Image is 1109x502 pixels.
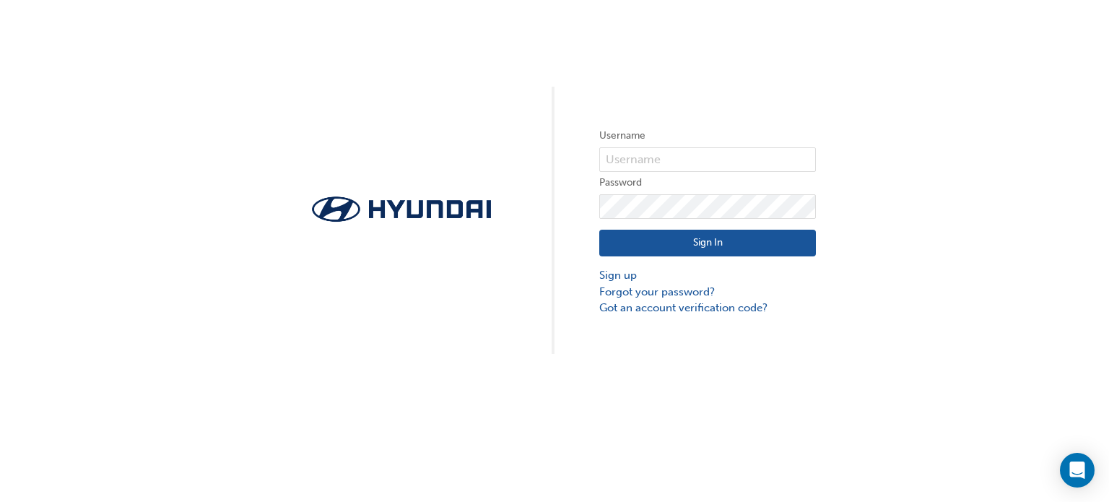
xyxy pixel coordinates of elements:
a: Sign up [599,267,816,284]
input: Username [599,147,816,172]
label: Username [599,127,816,144]
a: Forgot your password? [599,284,816,300]
div: Open Intercom Messenger [1060,453,1095,488]
label: Password [599,174,816,191]
img: Trak [293,192,510,226]
button: Sign In [599,230,816,257]
a: Got an account verification code? [599,300,816,316]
